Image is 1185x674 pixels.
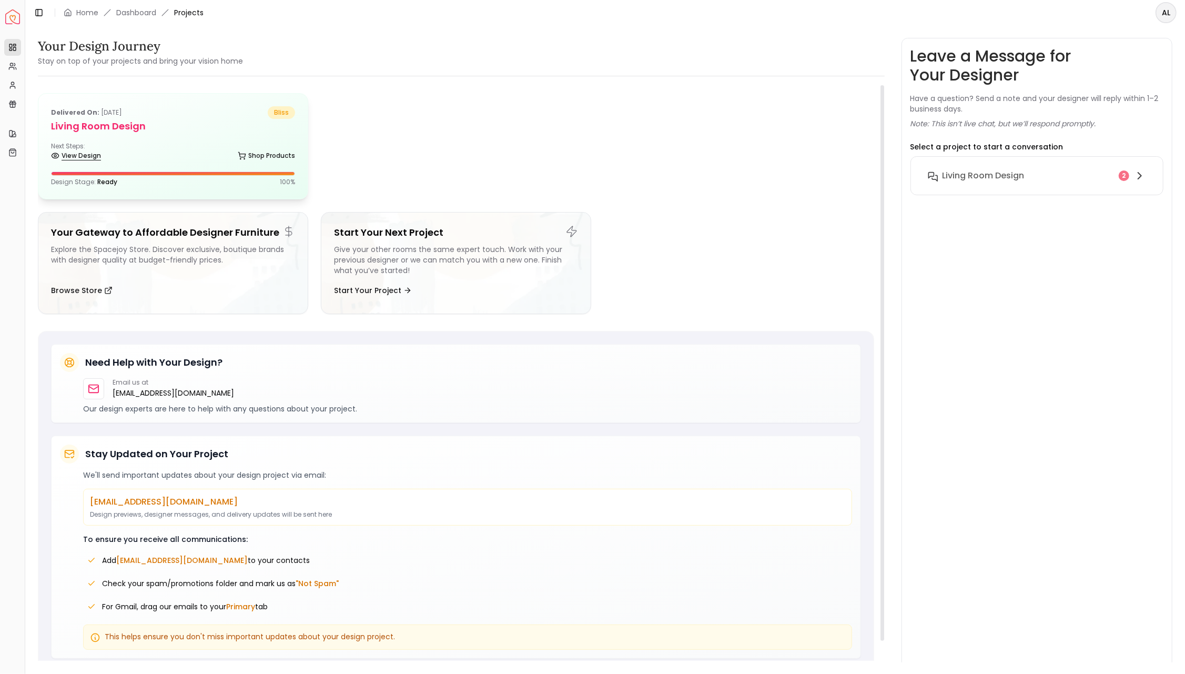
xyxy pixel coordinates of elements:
p: Email us at [113,378,234,387]
p: 100 % [280,178,295,186]
a: Home [76,7,98,18]
span: Ready [97,177,117,186]
span: Add to your contacts [102,555,310,566]
h5: Need Help with Your Design? [85,355,222,370]
a: Spacejoy [5,9,20,24]
h6: Living Room design [943,169,1025,182]
a: Dashboard [116,7,156,18]
span: This helps ensure you don't miss important updates about your design project. [105,631,395,642]
p: Note: This isn’t live chat, but we’ll respond promptly. [910,118,1096,129]
div: 2 [1119,170,1129,181]
span: Projects [174,7,204,18]
p: We'll send important updates about your design project via email: [83,470,852,480]
div: Next Steps: [51,142,295,163]
h5: Your Gateway to Affordable Designer Furniture [51,225,295,240]
span: AL [1157,3,1176,22]
h5: Living Room design [51,119,295,134]
a: Shop Products [238,148,295,163]
span: Check your spam/promotions folder and mark us as [102,578,339,589]
a: Start Your Next ProjectGive your other rooms the same expert touch. Work with your previous desig... [321,212,591,314]
p: Design previews, designer messages, and delivery updates will be sent here [90,510,845,519]
div: Give your other rooms the same expert touch. Work with your previous designer or we can match you... [334,244,578,276]
small: Stay on top of your projects and bring your vision home [38,56,243,66]
button: AL [1156,2,1177,23]
button: Start Your Project [334,280,412,301]
div: Explore the Spacejoy Store. Discover exclusive, boutique brands with designer quality at budget-f... [51,244,295,276]
p: [EMAIL_ADDRESS][DOMAIN_NAME] [90,496,845,508]
span: "Not Spam" [296,578,339,589]
p: Our design experts are here to help with any questions about your project. [83,404,852,414]
p: [DATE] [51,106,122,119]
span: Primary [226,601,255,612]
img: Spacejoy Logo [5,9,20,24]
a: [EMAIL_ADDRESS][DOMAIN_NAME] [113,387,234,399]
b: Delivered on: [51,108,99,117]
a: View Design [51,148,101,163]
h5: Stay Updated on Your Project [85,447,228,461]
p: Design Stage: [51,178,117,186]
p: Select a project to start a conversation [910,142,1064,152]
h3: Leave a Message for Your Designer [910,47,1163,85]
button: Living Room design2 [919,165,1154,186]
span: bliss [268,106,295,119]
a: Your Gateway to Affordable Designer FurnitureExplore the Spacejoy Store. Discover exclusive, bout... [38,212,308,314]
span: [EMAIL_ADDRESS][DOMAIN_NAME] [116,555,248,566]
span: For Gmail, drag our emails to your tab [102,601,268,612]
p: Have a question? Send a note and your designer will reply within 1–2 business days. [910,93,1163,114]
h5: Start Your Next Project [334,225,578,240]
h3: Your Design Journey [38,38,243,55]
p: To ensure you receive all communications: [83,534,852,545]
button: Browse Store [51,280,113,301]
nav: breadcrumb [64,7,204,18]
